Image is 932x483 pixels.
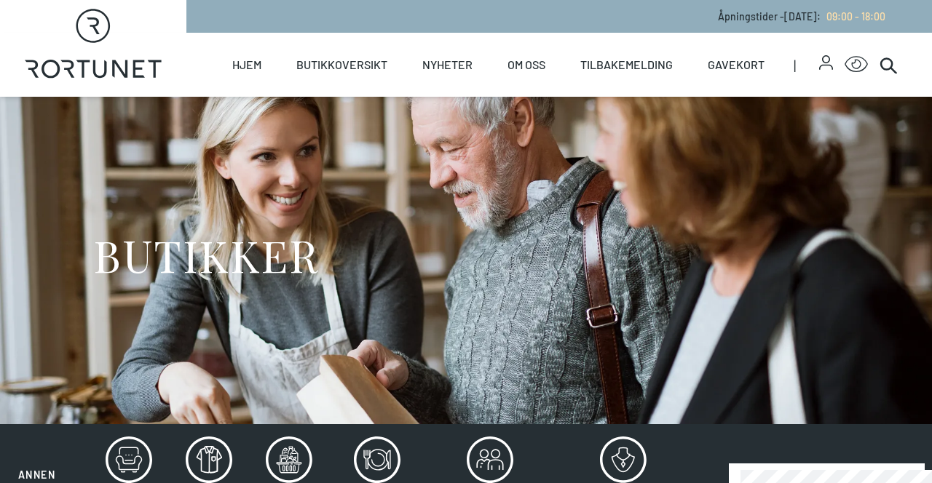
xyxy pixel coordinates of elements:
span: | [794,33,819,97]
p: Åpningstider - [DATE] : [718,9,885,24]
a: Butikkoversikt [296,33,387,97]
button: Open Accessibility Menu [845,53,868,76]
h1: BUTIKKER [93,228,318,282]
a: Gavekort [708,33,765,97]
span: 09:00 - 18:00 [826,10,885,23]
a: Tilbakemelding [580,33,673,97]
a: 09:00 - 18:00 [821,10,885,23]
a: Om oss [508,33,545,97]
a: Hjem [232,33,261,97]
a: Nyheter [422,33,473,97]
